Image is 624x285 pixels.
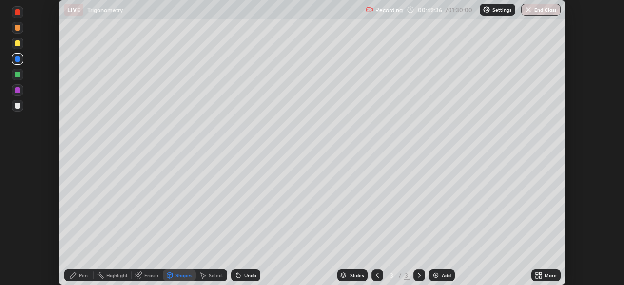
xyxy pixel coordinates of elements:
[432,271,440,279] img: add-slide-button
[87,6,123,14] p: Trigonometry
[483,6,490,14] img: class-settings-icons
[366,6,373,14] img: recording.375f2c34.svg
[209,273,223,278] div: Select
[404,271,409,280] div: 3
[399,272,402,278] div: /
[106,273,128,278] div: Highlight
[175,273,192,278] div: Shapes
[492,7,511,12] p: Settings
[79,273,88,278] div: Pen
[350,273,364,278] div: Slides
[521,4,561,16] button: End Class
[545,273,557,278] div: More
[375,6,403,14] p: Recording
[67,6,80,14] p: LIVE
[244,273,256,278] div: Undo
[525,6,532,14] img: end-class-cross
[442,273,451,278] div: Add
[387,272,397,278] div: 3
[144,273,159,278] div: Eraser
